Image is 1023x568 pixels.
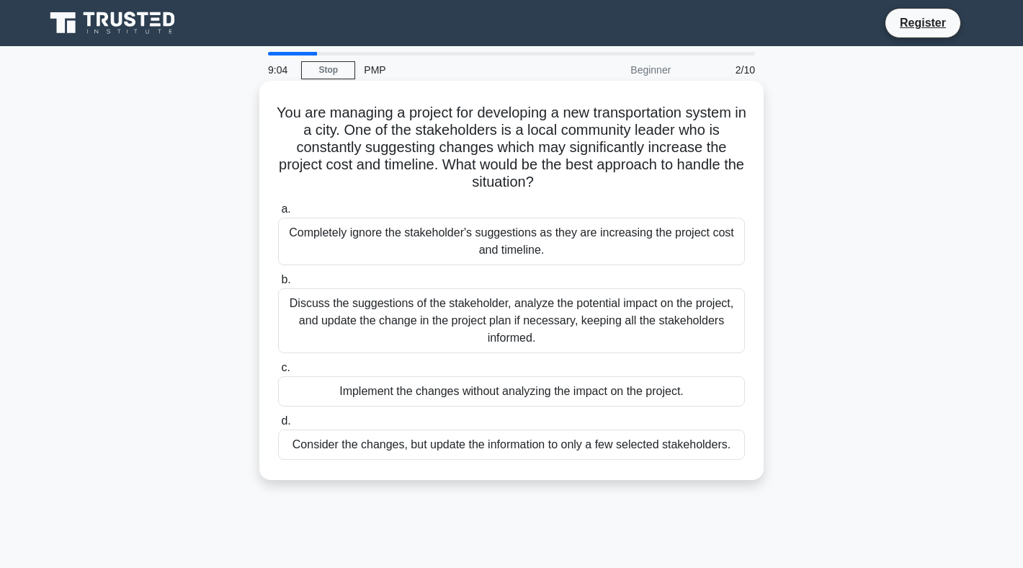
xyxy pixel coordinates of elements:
div: 2/10 [679,56,764,84]
span: c. [281,361,290,373]
a: Register [891,14,955,32]
div: Consider the changes, but update the information to only a few selected stakeholders. [278,430,745,460]
div: PMP [355,56,553,84]
h5: You are managing a project for developing a new transportation system in a city. One of the stake... [277,104,746,192]
div: Completely ignore the stakeholder's suggestions as they are increasing the project cost and timel... [278,218,745,265]
span: d. [281,414,290,427]
span: b. [281,273,290,285]
a: Stop [301,61,355,79]
div: 9:04 [259,56,301,84]
span: a. [281,203,290,215]
div: Beginner [553,56,679,84]
div: Discuss the suggestions of the stakeholder, analyze the potential impact on the project, and upda... [278,288,745,353]
div: Implement the changes without analyzing the impact on the project. [278,376,745,407]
